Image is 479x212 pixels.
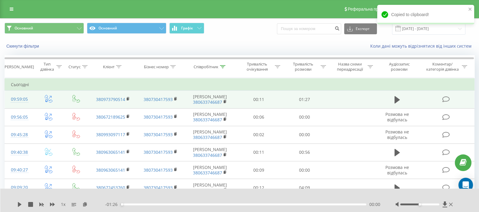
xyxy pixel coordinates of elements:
div: Тривалість розмови [287,62,319,72]
div: 09:59:05 [11,93,28,105]
td: [PERSON_NAME] [185,126,236,143]
a: Коли дані можуть відрізнятися вiд інших систем [370,43,474,49]
a: 380633746687 [193,187,222,193]
div: 09:45:28 [11,129,28,141]
td: Сьогодні [5,79,474,91]
div: Бізнес номер [144,64,169,69]
td: [PERSON_NAME] [185,179,236,197]
div: [PERSON_NAME] [3,64,34,69]
span: Розмова не відбулась [385,129,409,140]
td: 00:12 [236,179,281,197]
span: - 01:26 [105,201,121,207]
div: Тривалість очікування [241,62,273,72]
span: Основний [15,26,33,31]
div: 09:40:38 [11,146,28,158]
td: [PERSON_NAME] [185,108,236,126]
a: 380633746687 [193,170,222,176]
a: 380963065141 [96,149,125,155]
td: 00:00 [281,108,327,126]
td: 00:56 [281,143,327,161]
div: Accessibility label [121,203,123,206]
td: 00:00 [281,161,327,179]
td: 00:11 [236,143,281,161]
a: 380963065141 [96,167,125,173]
td: 00:00 [281,126,327,143]
button: Графік [169,23,204,34]
div: Клієнт [103,64,115,69]
td: 01:27 [281,91,327,108]
div: Назва схеми переадресації [334,62,366,72]
a: 380633746687 [193,117,222,123]
div: Статус [68,64,81,69]
a: 380730417593 [144,167,173,173]
input: Пошук за номером [277,23,341,34]
td: [PERSON_NAME] [185,161,236,179]
div: Співробітник [194,64,218,69]
div: Accessibility label [419,203,421,206]
a: 380730417593 [144,132,173,137]
a: 380730417593 [144,114,173,120]
span: Розмова не відбулась [385,164,409,176]
a: 380633746687 [193,152,222,158]
span: 00:00 [369,201,380,207]
td: 04:09 [281,179,327,197]
span: Розмова не відбулась [385,111,409,123]
a: 380973790514 [96,96,125,102]
div: 09:09:20 [11,182,28,193]
a: 380672453760 [96,185,125,190]
span: Графік [181,26,193,30]
div: Тип дзвінка [39,62,55,72]
button: Основний [5,23,84,34]
button: close [468,7,472,12]
a: 380633746687 [193,134,222,140]
div: 09:56:05 [11,111,28,123]
div: Аудіозапис розмови [381,62,417,72]
div: Коментар/категорія дзвінка [425,62,460,72]
td: 00:11 [236,91,281,108]
td: [PERSON_NAME] [185,91,236,108]
div: Copied to clipboard! [377,5,474,24]
a: 380672189625 [96,114,125,120]
td: 00:09 [236,161,281,179]
td: 00:02 [236,126,281,143]
a: 380730417593 [144,149,173,155]
td: [PERSON_NAME] [185,143,236,161]
a: 380730417593 [144,185,173,190]
span: Реферальна програма [348,7,392,12]
a: 380993097117 [96,132,125,137]
a: 380730417593 [144,96,173,102]
button: Скинути фільтри [5,43,42,49]
span: 1 x [61,201,65,207]
div: 09:40:27 [11,164,28,176]
a: 380633746687 [193,99,222,105]
button: Основний [87,23,166,34]
button: Експорт [344,23,377,34]
td: 00:06 [236,108,281,126]
div: Open Intercom Messenger [458,178,473,192]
